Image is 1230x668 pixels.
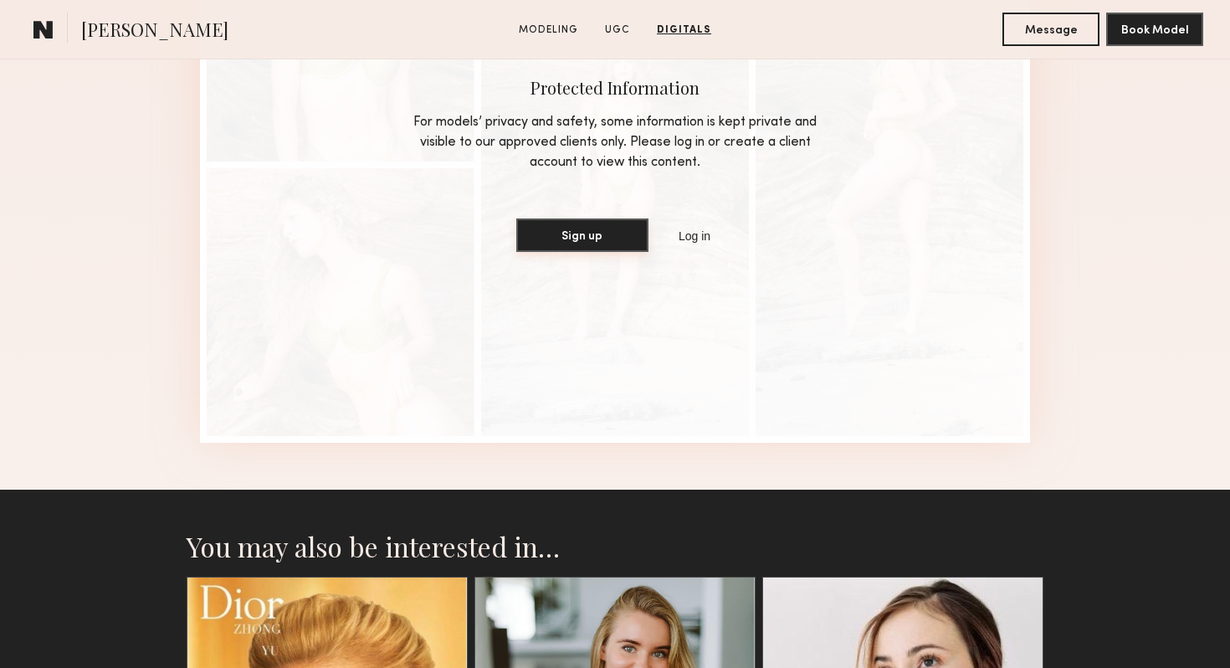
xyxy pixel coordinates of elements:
[598,23,637,38] a: UGC
[402,112,828,172] div: For models’ privacy and safety, some information is kept private and visible to our approved clie...
[1106,13,1203,46] button: Book Model
[402,76,828,99] div: Protected Information
[1002,13,1099,46] button: Message
[650,23,718,38] a: Digitals
[516,218,648,252] button: Sign up
[1106,22,1203,36] a: Book Model
[675,226,714,246] a: Log in
[81,17,228,46] span: [PERSON_NAME]
[512,23,585,38] a: Modeling
[516,219,648,253] a: Sign up
[187,530,1043,563] h2: You may also be interested in…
